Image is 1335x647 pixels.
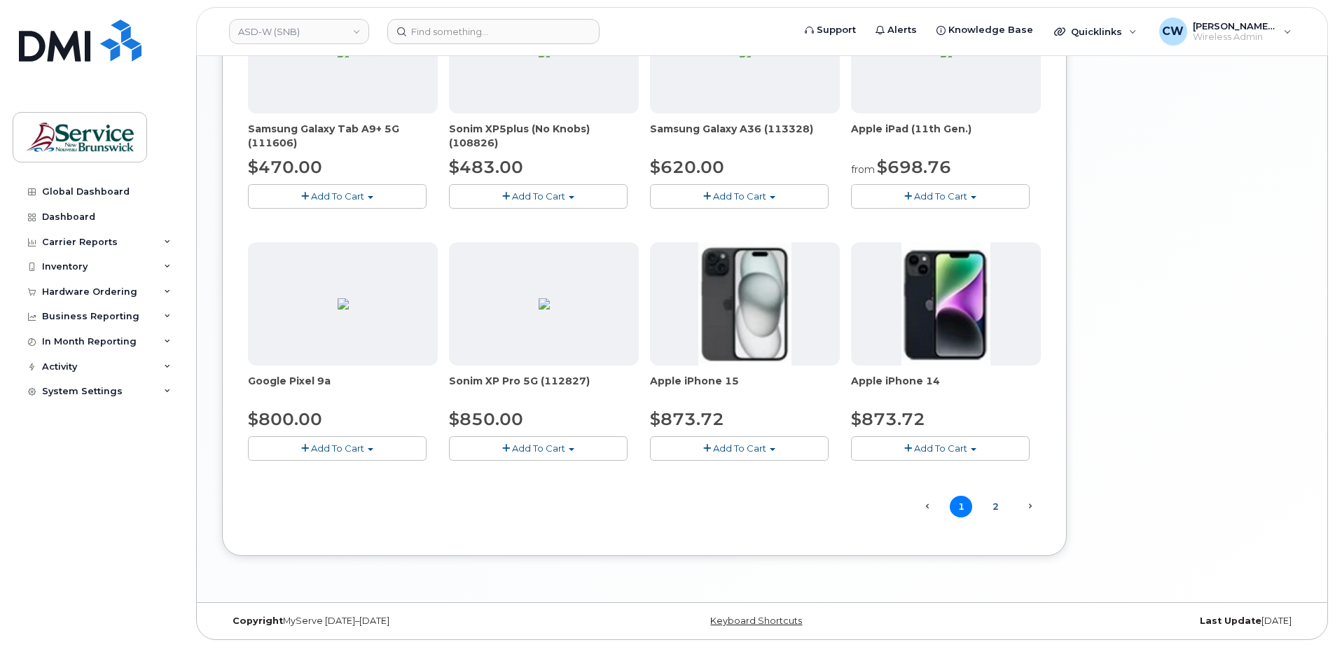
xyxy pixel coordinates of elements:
[248,374,438,402] div: Google Pixel 9a
[851,409,925,429] span: $873.72
[338,298,349,309] img: 13294312-3312-4219-9925-ACC385DD21E2.png
[914,190,967,202] span: Add To Cart
[311,443,364,454] span: Add To Cart
[984,496,1007,517] a: 2
[1149,18,1301,46] div: Coughlin, Wendy (ASD-W)
[248,436,427,461] button: Add To Cart
[1193,20,1277,32] span: [PERSON_NAME] (ASD-W)
[650,409,724,429] span: $873.72
[387,19,600,44] input: Find something...
[851,163,875,176] small: from
[851,184,1030,209] button: Add To Cart
[650,157,724,177] span: $620.00
[795,16,866,44] a: Support
[901,242,991,366] img: iphone14.jpg
[817,23,856,37] span: Support
[222,615,582,627] div: MyServe [DATE]–[DATE]
[1044,18,1147,46] div: Quicklinks
[1071,26,1122,37] span: Quicklinks
[710,615,802,626] a: Keyboard Shortcuts
[311,190,364,202] span: Add To Cart
[698,242,791,366] img: iphone15.jpg
[866,16,927,44] a: Alerts
[948,23,1033,37] span: Knowledge Base
[887,23,917,37] span: Alerts
[1018,497,1041,515] a: Next →
[1200,615,1261,626] strong: Last Update
[512,190,565,202] span: Add To Cart
[851,122,1041,150] div: Apple iPad (11th Gen.)
[539,298,550,309] img: B3C71357-DDCE-418C-8EC7-39BB8291D9C5.png
[233,615,283,626] strong: Copyright
[927,16,1043,44] a: Knowledge Base
[851,374,1041,402] div: Apple iPhone 14
[449,184,628,209] button: Add To Cart
[650,374,840,402] div: Apple iPhone 15
[1193,32,1277,43] span: Wireless Admin
[915,497,938,515] span: ← Previous
[248,122,438,150] div: Samsung Galaxy Tab A9+ 5G (111606)
[851,436,1030,461] button: Add To Cart
[248,157,322,177] span: $470.00
[713,190,766,202] span: Add To Cart
[248,184,427,209] button: Add To Cart
[950,496,972,517] span: 1
[449,122,639,150] div: Sonim XP5plus (No Knobs) (108826)
[877,157,951,177] span: $698.76
[713,443,766,454] span: Add To Cart
[942,615,1302,627] div: [DATE]
[449,157,523,177] span: $483.00
[650,122,840,150] div: Samsung Galaxy A36 (113328)
[650,436,829,461] button: Add To Cart
[449,374,639,402] div: Sonim XP Pro 5G (112827)
[650,184,829,209] button: Add To Cart
[248,409,322,429] span: $800.00
[512,443,565,454] span: Add To Cart
[229,19,369,44] a: ASD-W (SNB)
[914,443,967,454] span: Add To Cart
[449,409,523,429] span: $850.00
[1162,23,1184,40] span: CW
[449,436,628,461] button: Add To Cart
